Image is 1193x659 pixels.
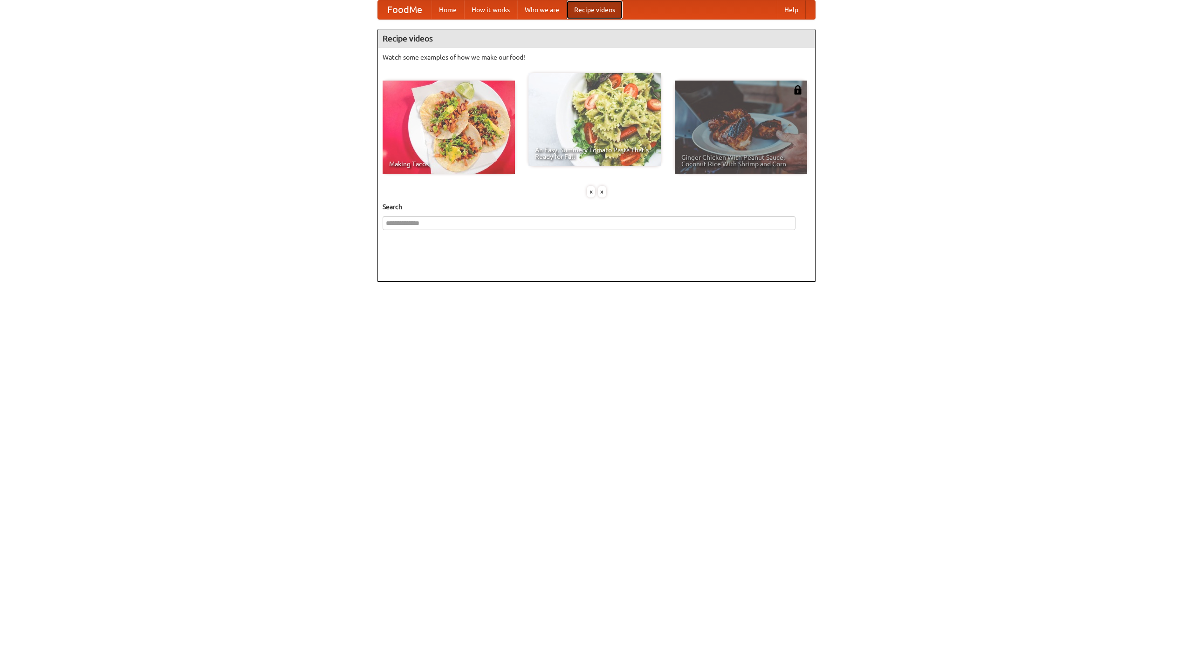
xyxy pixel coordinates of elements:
span: An Easy, Summery Tomato Pasta That's Ready for Fall [535,147,654,160]
a: FoodMe [378,0,432,19]
span: Making Tacos [389,161,508,167]
p: Watch some examples of how we make our food! [383,53,810,62]
a: Help [777,0,806,19]
a: How it works [464,0,517,19]
a: Home [432,0,464,19]
a: Making Tacos [383,81,515,174]
h5: Search [383,202,810,211]
a: Who we are [517,0,567,19]
img: 483408.png [793,85,802,95]
a: Recipe videos [567,0,623,19]
div: » [598,186,606,197]
div: « [587,186,595,197]
a: An Easy, Summery Tomato Pasta That's Ready for Fall [528,73,661,166]
h4: Recipe videos [378,29,815,48]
